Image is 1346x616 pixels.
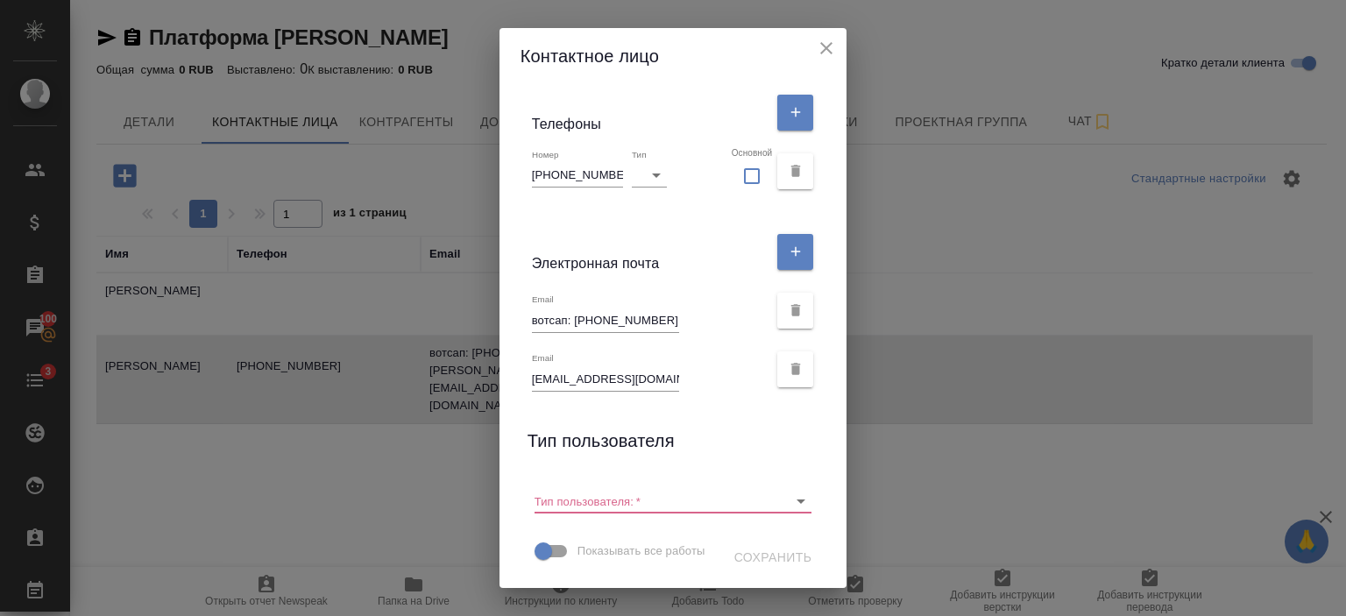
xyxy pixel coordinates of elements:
[521,46,659,66] span: Контактное лицо
[532,295,554,304] label: Email
[532,230,769,274] div: Электронная почта
[777,351,813,387] button: Удалить
[528,427,675,455] h6: Тип пользователя
[732,149,773,158] p: Основной
[532,354,554,363] label: Email
[532,150,558,159] label: Номер
[777,234,813,270] button: Редактировать
[789,489,813,513] button: Open
[532,90,769,135] div: Телефоны
[777,293,813,329] button: Удалить
[777,95,813,131] button: Редактировать
[777,153,813,189] button: Удалить
[632,150,647,159] label: Тип
[813,35,839,61] button: close
[577,542,705,560] span: Показывать все работы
